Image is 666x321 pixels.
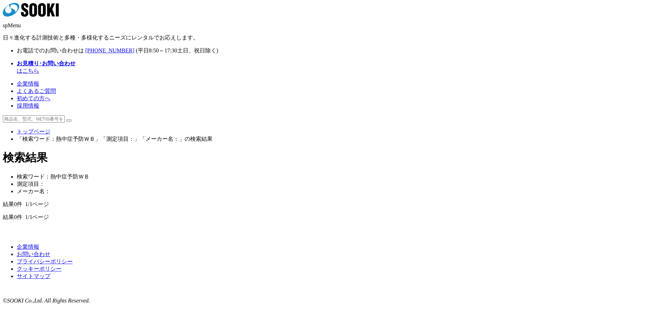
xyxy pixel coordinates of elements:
[17,60,76,66] strong: お見積り･お問い合わせ
[136,48,218,53] span: (平日 ～ 土日、祝日除く)
[149,48,159,53] span: 8:50
[17,129,50,134] a: トップページ
[3,115,65,123] input: 商品名、型式、NETIS番号を入力してください
[17,251,50,257] a: お問い合わせ
[17,181,45,187] span: 測定項目：
[17,188,50,194] span: メーカー名：
[17,136,663,143] li: 「検索ワード：熱中症予防ＷＢ」「測定項目：」「メーカー名：」の検索結果
[17,266,62,272] a: クッキーポリシー
[17,48,84,53] span: お電話でのお問い合わせは
[3,22,21,28] span: spMenu
[3,150,663,166] h1: 検索結果
[3,201,663,208] p: 結果0件 1/1ページ
[17,258,73,264] a: プライバシーポリシー
[17,60,76,74] a: お見積り･お問い合わせはこちら
[17,88,56,94] a: よくあるご質問
[3,298,663,304] address: ©SOOKI Co.,Ltd. All Rights Reserved.
[17,103,39,109] a: 採用情報
[17,173,663,181] li: 熱中症予防ＷＢ
[17,95,50,101] a: 初めての方へ
[85,48,134,53] a: [PHONE_NUMBER]
[3,34,663,42] p: 日々進化する計測技術と多種・多様化するニーズにレンタルでお応えします。
[17,244,39,250] a: 企業情報
[3,214,663,221] p: 結果0件 1/1ページ
[17,174,50,180] span: 検索ワード：
[17,60,76,74] span: はこちら
[17,273,50,279] a: サイトマップ
[17,81,39,87] a: 企業情報
[164,48,177,53] span: 17:30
